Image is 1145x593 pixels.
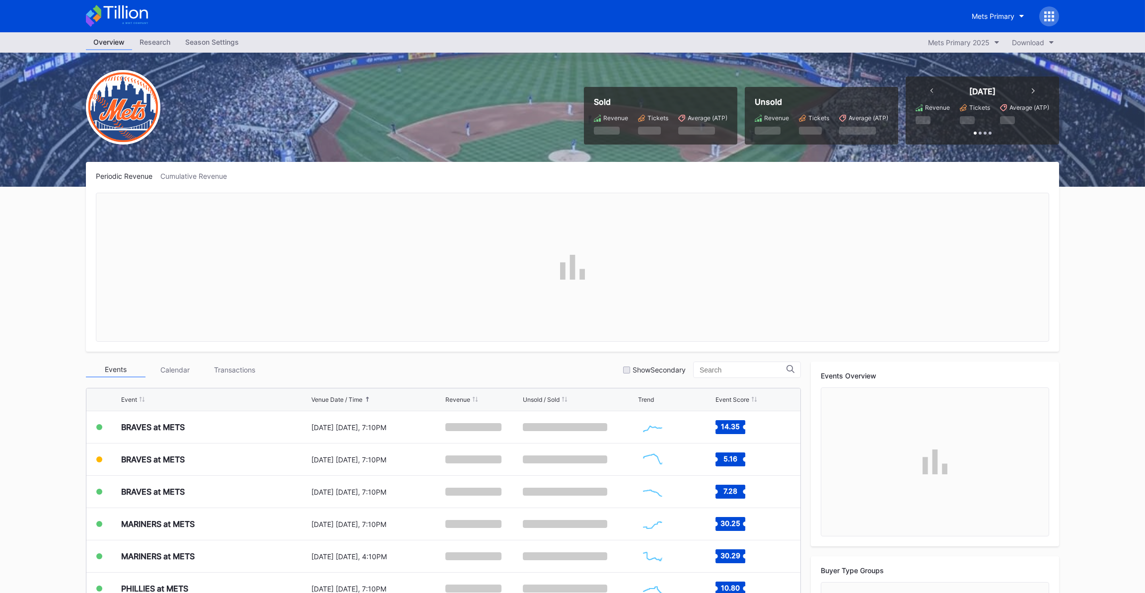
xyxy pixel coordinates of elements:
div: Events Overview [821,371,1049,380]
div: BRAVES at METS [121,422,185,432]
button: Download [1007,36,1059,49]
text: 7.28 [723,487,737,495]
svg: Chart title [638,479,667,504]
a: Research [132,35,178,50]
div: Venue Date / Time [311,396,362,403]
text: 30.29 [720,551,740,560]
div: [DATE] [969,86,996,96]
div: MARINERS at METS [121,519,195,529]
div: Season Settings [178,35,246,49]
div: Average (ATP) [1009,104,1049,111]
a: Season Settings [178,35,246,50]
div: Cumulative Revenue [160,172,235,180]
div: [DATE] [DATE], 7:10PM [311,488,443,496]
div: Research [132,35,178,49]
div: Trend [638,396,654,403]
div: Sold [594,97,727,107]
div: [DATE] [DATE], 7:10PM [311,423,443,432]
button: Mets Primary 2025 [923,36,1004,49]
div: Tickets [969,104,990,111]
input: Search [700,366,787,374]
text: 10.80 [721,584,740,592]
div: Event Score [716,396,749,403]
div: Buyer Type Groups [821,566,1049,575]
div: Tickets [808,114,829,122]
text: 5.16 [723,454,737,463]
div: [DATE] [DATE], 7:10PM [311,585,443,593]
div: Transactions [205,362,265,377]
div: Periodic Revenue [96,172,160,180]
div: Unsold [755,97,888,107]
div: Event [121,396,137,403]
div: Average (ATP) [688,114,727,122]
img: New-York-Mets-Transparent.png [86,70,160,145]
svg: Chart title [638,447,667,472]
div: Revenue [603,114,628,122]
div: MARINERS at METS [121,551,195,561]
div: [DATE] [DATE], 4:10PM [311,552,443,561]
svg: Chart title [638,415,667,440]
button: Mets Primary [964,7,1032,25]
div: Calendar [145,362,205,377]
div: Mets Primary 2025 [928,38,990,47]
div: Revenue [764,114,789,122]
div: Unsold / Sold [523,396,560,403]
div: BRAVES at METS [121,454,185,464]
div: Download [1012,38,1044,47]
div: [DATE] [DATE], 7:10PM [311,520,443,528]
a: Overview [86,35,132,50]
div: Tickets [647,114,668,122]
div: BRAVES at METS [121,487,185,497]
svg: Chart title [638,544,667,569]
div: Show Secondary [633,366,686,374]
div: Mets Primary [972,12,1014,20]
div: Average (ATP) [849,114,888,122]
div: Events [86,362,145,377]
text: 14.35 [721,422,740,431]
div: Revenue [445,396,470,403]
div: [DATE] [DATE], 7:10PM [311,455,443,464]
div: Revenue [925,104,950,111]
svg: Chart title [638,512,667,536]
text: 30.25 [720,519,740,527]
